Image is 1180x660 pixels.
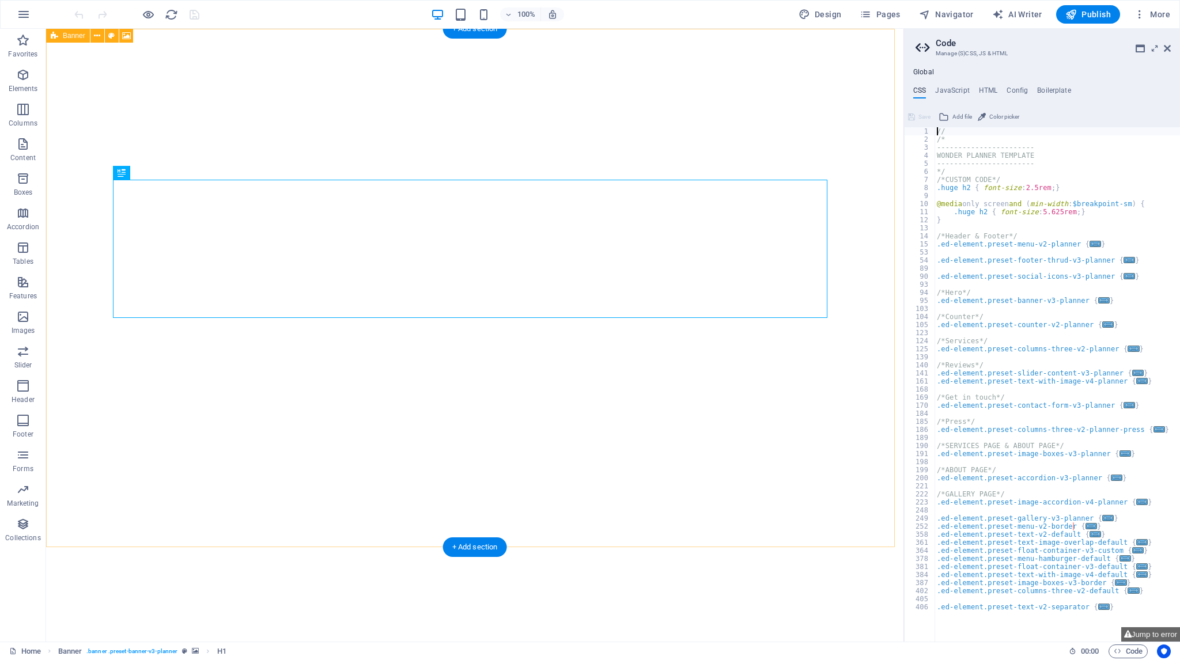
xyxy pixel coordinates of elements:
[936,48,1148,59] h3: Manage (S)CSS, JS & HTML
[905,571,936,579] div: 384
[1136,539,1148,545] span: ...
[1136,563,1148,570] span: ...
[8,50,37,59] p: Favorites
[905,321,936,329] div: 105
[1007,86,1028,99] h4: Config
[1124,402,1135,408] span: ...
[905,143,936,151] div: 3
[1124,257,1135,263] span: ...
[905,393,936,401] div: 169
[989,110,1019,124] span: Color picker
[905,377,936,385] div: 161
[905,176,936,184] div: 7
[905,168,936,176] div: 6
[905,595,936,603] div: 405
[855,5,905,24] button: Pages
[7,222,39,232] p: Accordion
[1109,644,1148,658] button: Code
[860,9,900,20] span: Pages
[1128,346,1140,352] span: ...
[905,385,936,393] div: 168
[443,537,507,557] div: + Add section
[14,361,32,370] p: Slider
[905,160,936,168] div: 5
[1056,5,1120,24] button: Publish
[905,151,936,160] div: 4
[164,7,178,21] button: reload
[905,418,936,426] div: 185
[1124,273,1135,279] span: ...
[1037,86,1071,99] h4: Boilerplate
[217,644,226,658] span: Click to select. Double-click to edit
[799,9,842,20] span: Design
[1086,523,1097,529] span: ...
[905,482,936,490] div: 221
[905,361,936,369] div: 140
[794,5,846,24] div: Design (Ctrl+Alt+Y)
[905,474,936,482] div: 200
[1089,647,1091,655] span: :
[905,426,936,434] div: 186
[905,401,936,409] div: 170
[1102,515,1114,521] span: ...
[913,86,926,99] h4: CSS
[1121,627,1180,642] button: Jump to error
[905,208,936,216] div: 11
[165,8,178,21] i: Reload page
[63,32,85,39] span: Banner
[905,563,936,571] div: 381
[141,7,155,21] button: Click here to leave preview mode and continue editing
[976,110,1021,124] button: Color picker
[1134,9,1170,20] span: More
[905,587,936,595] div: 402
[13,430,33,439] p: Footer
[1136,378,1148,384] span: ...
[905,264,936,272] div: 89
[905,450,936,458] div: 191
[935,86,969,99] h4: JavaScript
[1120,555,1131,562] span: ...
[58,644,226,658] nav: breadcrumb
[905,256,936,264] div: 54
[1132,547,1144,553] span: ...
[1081,644,1099,658] span: 00 00
[1157,644,1171,658] button: Usercentrics
[905,506,936,514] div: 248
[1153,426,1165,433] span: ...
[905,337,936,345] div: 124
[9,644,41,658] a: Click to cancel selection. Double-click to open Pages
[905,538,936,547] div: 361
[1136,499,1148,505] span: ...
[9,84,38,93] p: Elements
[905,514,936,522] div: 249
[952,110,972,124] span: Add file
[182,648,187,654] i: This element is a customizable preset
[905,248,936,256] div: 53
[905,555,936,563] div: 378
[517,7,536,21] h6: 100%
[905,135,936,143] div: 2
[914,5,978,24] button: Navigator
[905,603,936,611] div: 406
[14,188,33,197] p: Boxes
[192,648,199,654] i: This element contains a background
[905,369,936,377] div: 141
[937,110,974,124] button: Add file
[905,498,936,506] div: 223
[905,289,936,297] div: 94
[13,257,33,266] p: Tables
[12,395,35,404] p: Header
[794,5,846,24] button: Design
[905,305,936,313] div: 103
[1132,370,1144,376] span: ...
[905,458,936,466] div: 198
[58,644,82,658] span: Click to select. Double-click to edit
[1102,321,1114,328] span: ...
[905,240,936,248] div: 15
[905,522,936,530] div: 252
[10,153,36,162] p: Content
[1098,297,1110,304] span: ...
[905,353,936,361] div: 139
[988,5,1047,24] button: AI Writer
[905,442,936,450] div: 190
